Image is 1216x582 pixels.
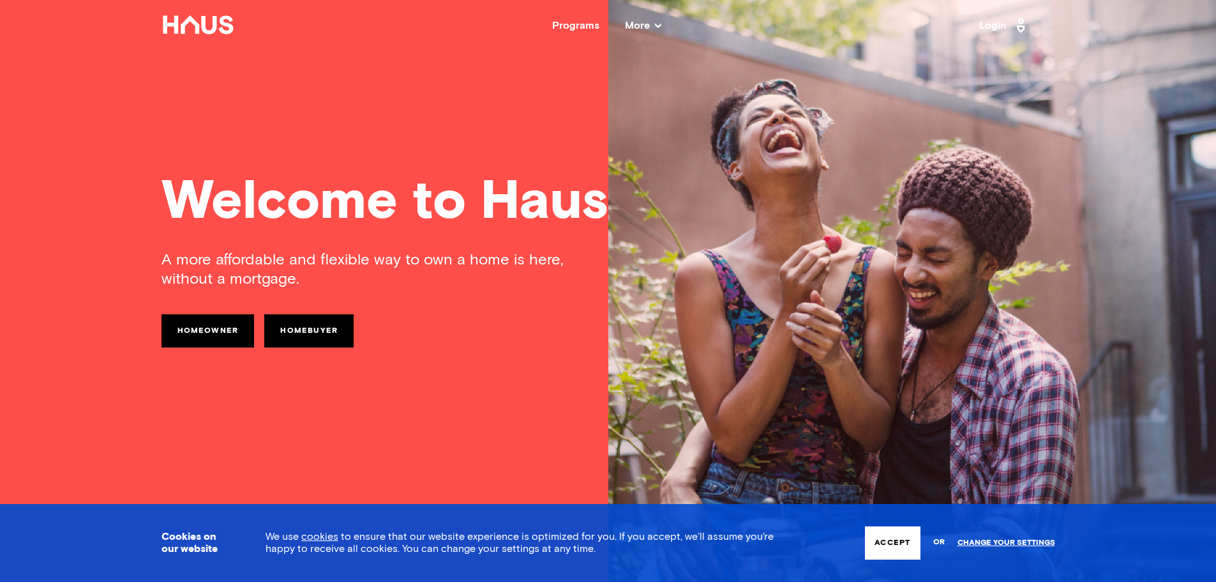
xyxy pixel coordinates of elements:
span: More [625,20,661,31]
a: Homebuyer [264,314,354,348]
h3: Cookies on our website [161,531,234,555]
div: Welcome to Haus [161,176,1055,230]
a: Change your settings [957,539,1055,548]
span: We use to ensure that our website experience is optimized for you. If you accept, we’ll assume yo... [266,532,774,554]
a: Programs [552,20,599,31]
a: cookies [301,532,338,542]
a: Homeowner [161,314,255,348]
div: A more affordable and flexible way to own a home is here, without a mortgage. [161,250,608,289]
a: Login [979,15,1029,36]
button: Accept [865,526,920,560]
span: or [933,532,945,554]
